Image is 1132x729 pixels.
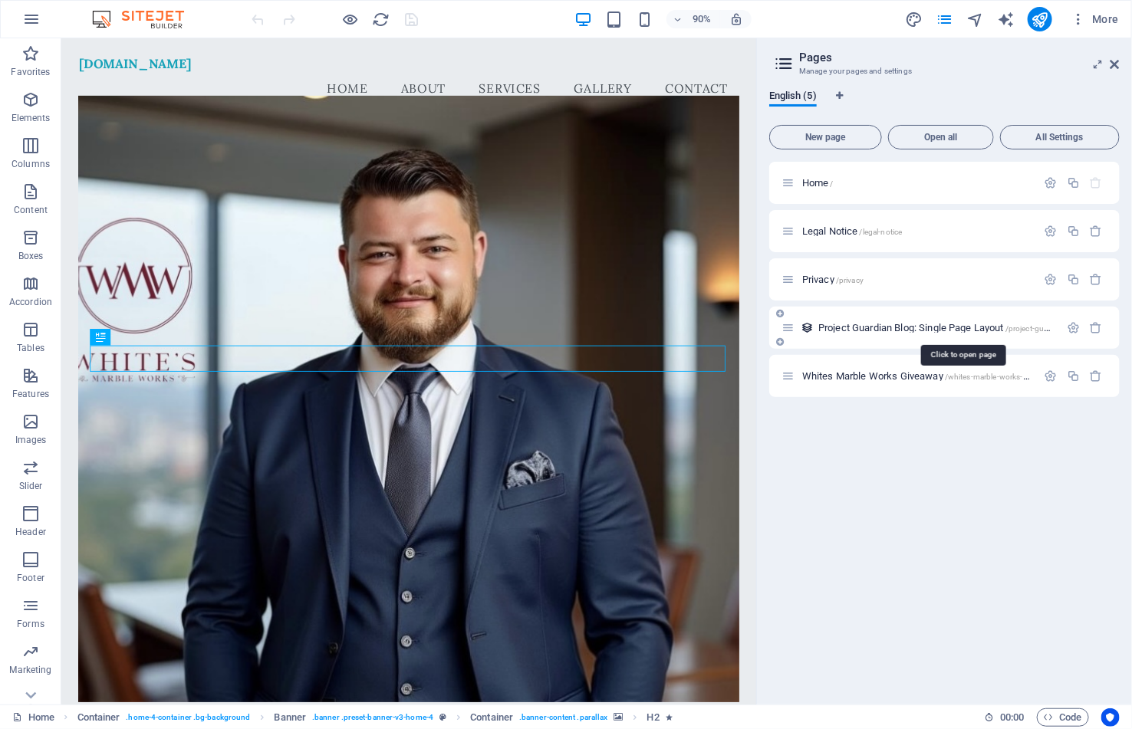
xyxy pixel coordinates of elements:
button: navigator [966,10,985,28]
div: Settings [1045,273,1058,286]
i: AI Writer [997,11,1015,28]
span: / [831,179,834,188]
p: Images [15,434,47,446]
h6: 90% [689,10,714,28]
span: /whites-marble-works-giveaway [945,373,1055,381]
span: /project-guardian-blog-item [1005,324,1101,333]
span: New page [776,133,875,142]
p: Accordion [9,296,52,308]
span: Click to select. Double-click to edit [470,708,513,727]
span: More [1071,11,1119,27]
nav: breadcrumb [77,708,673,727]
button: pages [936,10,954,28]
h6: Session time [984,708,1025,727]
p: Favorites [11,66,50,78]
div: Duplicate [1067,369,1080,383]
i: This element is a customizable preset [439,713,446,721]
span: Click to open page [802,370,1055,382]
span: Click to open page [802,225,902,237]
span: Code [1044,708,1082,727]
div: Project Guardian Blog: Single Page Layout/project-guardian-blog-item [814,323,1059,333]
span: . banner .preset-banner-v3-home-4 [312,708,433,727]
img: Editor Logo [88,10,203,28]
span: Click to select. Double-click to edit [77,708,120,727]
span: Click to select. Double-click to edit [647,708,660,727]
i: Pages (Ctrl+Alt+S) [936,11,953,28]
span: All Settings [1007,133,1113,142]
i: On resize automatically adjust zoom level to fit chosen device. [729,12,743,26]
p: Forms [17,618,44,630]
button: Usercentrics [1101,708,1120,727]
div: Remove [1090,369,1103,383]
p: Slider [19,480,43,492]
p: Features [12,388,49,400]
div: Remove [1090,321,1103,334]
span: Click to open page [802,274,864,285]
i: This element contains a background [614,713,624,721]
span: 00 00 [1000,708,1024,727]
span: Click to select. Double-click to edit [275,708,307,727]
span: : [1011,711,1013,723]
div: Settings [1045,225,1058,238]
div: Duplicate [1067,176,1080,189]
button: reload [372,10,390,28]
button: design [905,10,923,28]
h2: Pages [799,51,1120,64]
span: . banner-content .parallax [519,708,607,727]
span: Open all [895,133,987,142]
button: Code [1037,708,1089,727]
span: English (5) [769,87,817,108]
p: Boxes [18,250,44,262]
div: Duplicate [1067,225,1080,238]
button: More [1065,7,1125,31]
h3: Manage your pages and settings [799,64,1089,78]
button: Click here to leave preview mode and continue editing [341,10,360,28]
span: Project Guardian Blog: Single Page Layout [818,322,1101,333]
div: Privacy/privacy [798,274,1037,284]
div: Language Tabs [769,90,1120,119]
p: Elements [12,112,51,124]
a: Click to cancel selection. Double-click to open Pages [12,708,54,727]
div: Home/ [798,178,1037,188]
button: publish [1028,7,1052,31]
button: All Settings [1000,125,1120,149]
div: Legal Notice/legal-notice [798,226,1037,236]
span: /privacy [836,276,864,284]
div: Settings [1045,176,1058,189]
i: Publish [1031,11,1048,28]
i: Navigator [966,11,984,28]
div: The startpage cannot be deleted [1090,176,1103,189]
div: Remove [1090,273,1103,286]
span: Click to open page [802,177,834,189]
button: text_generator [997,10,1015,28]
div: Whites Marble Works Giveaway/whites-marble-works-giveaway [798,371,1037,381]
button: New page [769,125,882,149]
span: /legal-notice [860,228,903,236]
div: Settings [1067,321,1080,334]
button: 90% [666,10,721,28]
p: Tables [17,342,44,354]
div: This layout is used as a template for all items (e.g. a blog post) of this collection. The conten... [801,321,814,334]
p: Footer [17,572,44,584]
p: Columns [12,158,50,170]
div: Remove [1090,225,1103,238]
p: Content [14,204,48,216]
span: . home-4-container .bg-background [126,708,250,727]
p: Header [15,526,46,538]
div: Duplicate [1067,273,1080,286]
p: Marketing [9,664,51,676]
div: Settings [1045,369,1058,383]
button: Open all [888,125,994,149]
i: Element contains an animation [666,713,673,721]
i: Reload page [373,11,390,28]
